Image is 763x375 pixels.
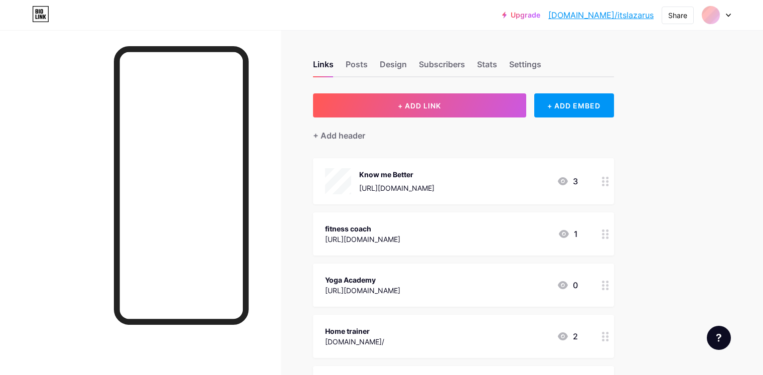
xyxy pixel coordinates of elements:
[380,58,407,76] div: Design
[557,330,578,342] div: 2
[359,169,434,180] div: Know me Better
[313,93,526,117] button: + ADD LINK
[502,11,540,19] a: Upgrade
[668,10,687,21] div: Share
[325,326,384,336] div: Home trainer
[346,58,368,76] div: Posts
[313,58,334,76] div: Links
[325,234,400,244] div: [URL][DOMAIN_NAME]
[509,58,541,76] div: Settings
[398,101,441,110] span: + ADD LINK
[325,336,384,347] div: [DOMAIN_NAME]/
[419,58,465,76] div: Subscribers
[359,183,434,193] div: [URL][DOMAIN_NAME]
[548,9,654,21] a: [DOMAIN_NAME]/itslazarus
[558,228,578,240] div: 1
[557,279,578,291] div: 0
[325,275,400,285] div: Yoga Academy
[477,58,497,76] div: Stats
[313,130,365,142] div: + Add header
[325,223,400,234] div: fitness coach
[325,285,400,296] div: [URL][DOMAIN_NAME]
[534,93,614,117] div: + ADD EMBED
[557,175,578,187] div: 3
